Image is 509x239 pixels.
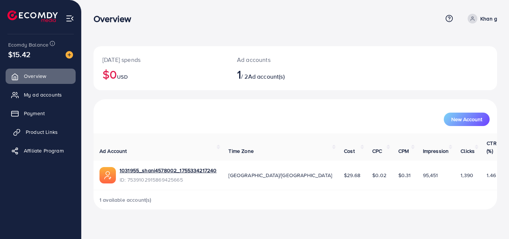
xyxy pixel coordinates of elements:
h3: Overview [94,13,137,24]
span: Ecomdy Balance [8,41,48,48]
span: $0.31 [398,172,411,179]
span: Impression [423,147,449,155]
a: Payment [6,106,76,121]
span: Time Zone [228,147,253,155]
a: 1031955_shani4578002_1755334217240 [120,167,216,174]
h2: $0 [102,67,219,81]
a: Affiliate Program [6,143,76,158]
span: My ad accounts [24,91,62,98]
span: 1.46 [487,172,496,179]
span: Payment [24,110,45,117]
img: image [66,51,73,59]
span: Cost [344,147,355,155]
span: Ad Account [99,147,127,155]
a: Overview [6,69,76,84]
span: Overview [24,72,46,80]
p: Khan g [480,14,497,23]
span: $15.42 [8,49,31,60]
span: 1 available account(s) [99,196,152,204]
span: [GEOGRAPHIC_DATA]/[GEOGRAPHIC_DATA] [228,172,332,179]
span: USD [117,73,127,81]
span: CPM [398,147,409,155]
p: [DATE] spends [102,55,219,64]
button: New Account [444,113,490,126]
img: ic-ads-acc.e4c84228.svg [99,167,116,183]
a: Product Links [6,125,76,139]
span: 1 [237,66,241,83]
span: Ad account(s) [248,72,285,81]
span: Affiliate Program [24,147,64,154]
img: menu [66,14,74,23]
p: Ad accounts [237,55,320,64]
span: $29.68 [344,172,360,179]
span: Product Links [26,128,58,136]
span: New Account [451,117,482,122]
span: 1,390 [461,172,473,179]
span: ID: 7539102915869425665 [120,176,216,183]
a: Khan g [465,14,497,23]
a: My ad accounts [6,87,76,102]
span: $0.02 [372,172,386,179]
h2: / 2 [237,67,320,81]
img: logo [7,10,58,22]
span: CTR (%) [487,139,496,154]
span: 95,451 [423,172,438,179]
span: Clicks [461,147,475,155]
span: CPC [372,147,382,155]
